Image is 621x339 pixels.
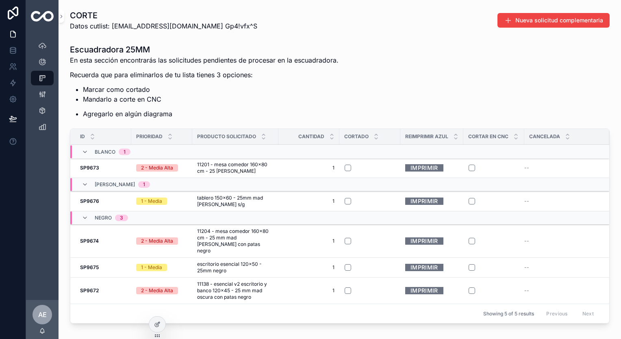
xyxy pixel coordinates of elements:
button: Nueva solicitud complementaria [497,13,610,28]
img: App logo [31,11,54,22]
span: -- [524,287,529,294]
strong: SP9675 [80,264,99,270]
span: escritorio esencial 120x50 - 25mm negro [197,261,274,274]
strong: SP9676 [80,198,99,204]
strong: SP9674 [80,238,99,244]
span: Cancelada [529,133,560,140]
div: 1 - Media [141,264,162,271]
span: [PERSON_NAME] [95,181,135,188]
span: Prioridad [136,133,163,140]
div: 2 - Media Alta [141,237,173,245]
p: En esta sección encontrarás las solicitudes pendientes de procesar en la escuadradora. [70,55,339,65]
span: 1 [283,264,334,271]
div: 3 [120,215,123,221]
span: Cantidad [298,133,324,140]
span: Cortar en CNC [468,133,508,140]
span: Datos cutlist: [EMAIL_ADDRESS][DOMAIN_NAME] Gp4!vfx^S [70,21,257,31]
div: 2 - Media Alta [141,287,173,294]
strong: SP9672 [80,287,99,293]
span: 1 [283,287,334,294]
span: 11204 - mesa comedor 160x80 cm - 25 mm mad [PERSON_NAME] con patas negro [197,228,274,254]
span: -- [524,264,529,271]
span: tablero 150x60 - 25mm mad [PERSON_NAME] s/g [197,195,274,208]
h1: CORTE [70,10,257,21]
a: IMPRIMIR [405,235,443,247]
div: 1 [124,149,126,155]
a: IMPRIMIR [405,195,443,207]
span: Reimprimir Azul [405,133,448,140]
span: ID [80,133,85,140]
span: 1 [283,198,334,204]
p: Mandarlo a corte en CNC [83,94,339,104]
p: Agregarlo en algún diagrama [83,109,339,119]
span: -- [524,165,529,171]
span: Negro [95,215,112,221]
span: 11138 - esencial v2 escritorio y banco 120x45 - 25 mm mad oscura con patas negro [197,281,274,300]
strong: SP9673 [80,165,99,171]
p: Recuerda que para eliminarlos de tu lista tienes 3 opciones: [70,70,339,80]
a: IMPRIMIR [405,161,443,174]
span: 1 [283,238,334,244]
div: 2 - Media Alta [141,164,173,172]
span: 11201 - mesa comedor 160x80 cm - 25 [PERSON_NAME] [197,161,274,174]
li: Marcar como cortado [83,85,339,94]
div: 1 [143,181,145,188]
div: 1 - Media [141,198,162,205]
span: 1 [283,165,334,171]
a: IMPRIMIR [405,261,443,274]
span: Cortado [344,133,369,140]
a: IMPRIMIR [405,284,443,297]
span: AE [38,310,47,319]
h1: Escuadradora 25MM [70,44,339,55]
span: Producto solicitado [197,133,256,140]
span: Blanco [95,149,115,155]
span: -- [524,238,529,244]
span: -- [524,198,529,204]
span: Nueva solicitud complementaria [515,16,603,24]
div: scrollable content [26,33,59,145]
span: Showing 5 of 5 results [483,311,534,317]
